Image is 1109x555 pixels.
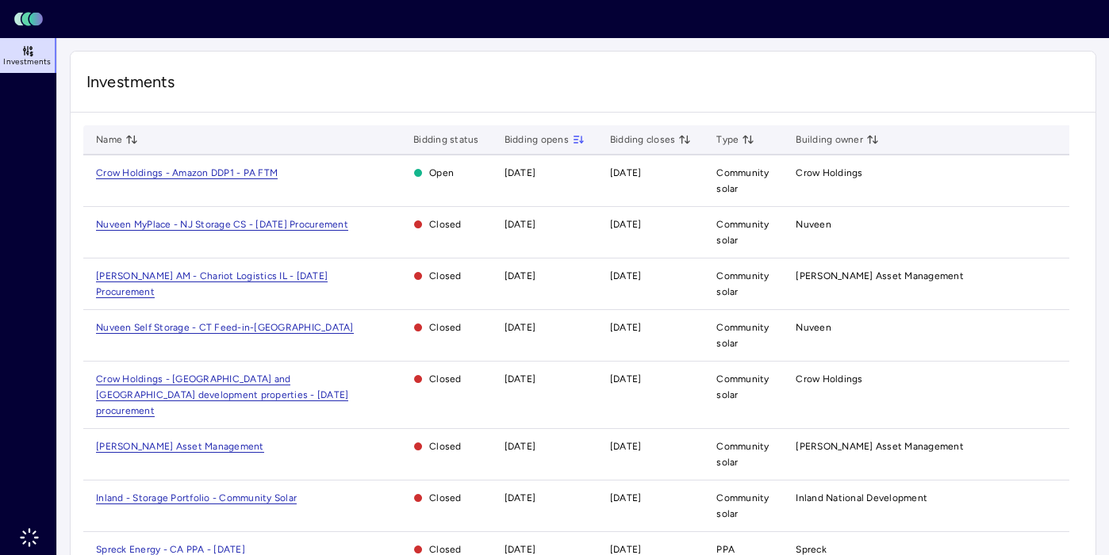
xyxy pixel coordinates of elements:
[783,362,1069,429] td: Crow Holdings
[742,133,754,146] button: toggle sorting
[610,219,642,230] time: [DATE]
[704,155,783,207] td: Community solar
[796,132,879,147] span: Building owner
[96,492,297,503] a: Inland - Storage Portfolio - Community Solar
[704,480,783,532] td: Community solar
[413,320,479,335] span: Closed
[783,429,1069,480] td: [PERSON_NAME] Asset Management
[783,207,1069,258] td: Nuveen
[572,133,585,146] button: toggle sorting
[96,373,348,416] a: Crow Holdings - [GEOGRAPHIC_DATA] and [GEOGRAPHIC_DATA] development properties - [DATE] procurement
[413,438,479,454] span: Closed
[96,544,245,555] a: Spreck Energy - CA PPA - [DATE]
[704,429,783,480] td: Community solar
[704,310,783,362] td: Community solar
[413,216,479,232] span: Closed
[610,270,642,281] time: [DATE]
[413,490,479,506] span: Closed
[716,132,754,147] span: Type
[783,310,1069,362] td: Nuveen
[413,132,479,147] span: Bidding status
[704,258,783,310] td: Community solar
[678,133,691,146] button: toggle sorting
[96,219,348,231] span: Nuveen MyPlace - NJ Storage CS - [DATE] Procurement
[505,441,536,452] time: [DATE]
[413,165,479,181] span: Open
[505,492,536,503] time: [DATE]
[610,544,642,555] time: [DATE]
[610,441,642,452] time: [DATE]
[783,480,1069,532] td: Inland National Development
[610,373,642,385] time: [DATE]
[96,167,278,179] span: Crow Holdings - Amazon DDP1 - PA FTM
[610,322,642,333] time: [DATE]
[704,362,783,429] td: Community solar
[783,258,1069,310] td: [PERSON_NAME] Asset Management
[505,544,536,555] time: [DATE]
[505,373,536,385] time: [DATE]
[86,71,1080,93] span: Investments
[96,441,264,453] span: [PERSON_NAME] Asset Management
[125,133,138,146] button: toggle sorting
[783,155,1069,207] td: Crow Holdings
[704,207,783,258] td: Community solar
[96,219,348,230] a: Nuveen MyPlace - NJ Storage CS - [DATE] Procurement
[96,270,328,298] span: [PERSON_NAME] AM - Chariot Logistics IL - [DATE] Procurement
[610,132,692,147] span: Bidding closes
[96,132,138,147] span: Name
[413,268,479,284] span: Closed
[505,132,585,147] span: Bidding opens
[505,167,536,178] time: [DATE]
[96,373,348,417] span: Crow Holdings - [GEOGRAPHIC_DATA] and [GEOGRAPHIC_DATA] development properties - [DATE] procurement
[413,371,479,387] span: Closed
[3,57,51,67] span: Investments
[505,270,536,281] time: [DATE]
[610,492,642,503] time: [DATE]
[96,167,278,178] a: Crow Holdings - Amazon DDP1 - PA FTM
[505,219,536,230] time: [DATE]
[96,270,328,297] a: [PERSON_NAME] AM - Chariot Logistics IL - [DATE] Procurement
[96,441,264,452] a: [PERSON_NAME] Asset Management
[96,322,354,333] a: Nuveen Self Storage - CT Feed-in-[GEOGRAPHIC_DATA]
[866,133,879,146] button: toggle sorting
[610,167,642,178] time: [DATE]
[505,322,536,333] time: [DATE]
[96,322,354,334] span: Nuveen Self Storage - CT Feed-in-[GEOGRAPHIC_DATA]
